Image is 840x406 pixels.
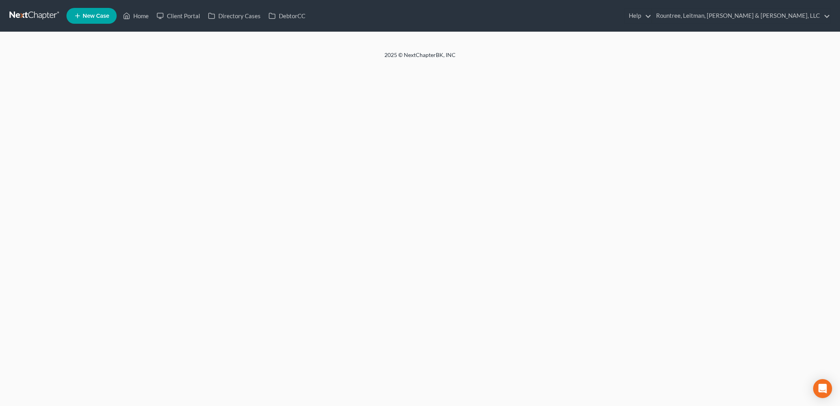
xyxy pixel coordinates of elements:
[195,51,645,65] div: 2025 © NextChapterBK, INC
[204,9,265,23] a: Directory Cases
[813,379,832,398] div: Open Intercom Messenger
[66,8,117,24] new-legal-case-button: New Case
[265,9,309,23] a: DebtorCC
[625,9,651,23] a: Help
[652,9,830,23] a: Rountree, Leitman, [PERSON_NAME] & [PERSON_NAME], LLC
[153,9,204,23] a: Client Portal
[119,9,153,23] a: Home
